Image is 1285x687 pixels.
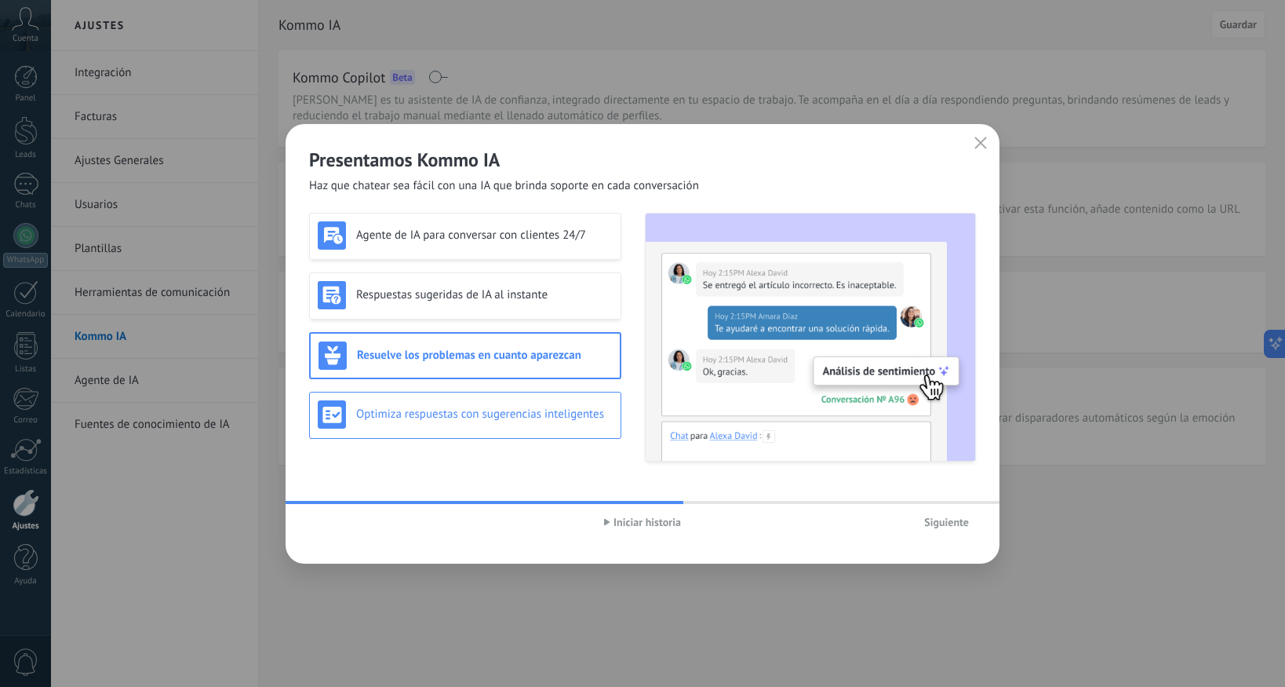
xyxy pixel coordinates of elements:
[917,510,976,534] button: Siguiente
[924,517,969,528] span: Siguiente
[309,148,976,172] h2: Presentamos Kommo IA
[357,348,612,363] h3: Resuelve los problemas en cuanto aparezcan
[597,510,688,534] button: Iniciar historia
[356,287,613,302] h3: Respuestas sugeridas de IA al instante
[356,228,613,243] h3: Agente de IA para conversar con clientes 24/7
[613,517,681,528] span: Iniciar historia
[309,178,699,194] span: Haz que chatear sea fácil con una IA que brinda soporte en cada conversación
[356,407,613,422] h3: Optimiza respuestas con sugerencias inteligentes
